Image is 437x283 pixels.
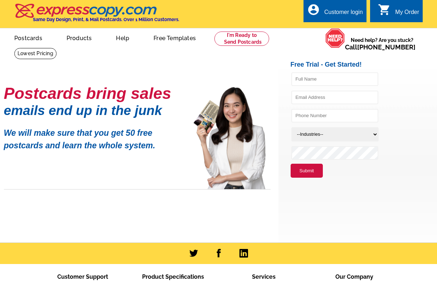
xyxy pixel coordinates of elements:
span: Product Specifications [142,273,204,280]
h1: Postcards bring sales [4,87,183,100]
input: Full Name [291,72,378,86]
a: Products [55,29,103,46]
a: [PHONE_NUMBER] [357,43,416,51]
span: Need help? Are you stuck? [345,37,419,51]
a: Same Day Design, Print, & Mail Postcards. Over 1 Million Customers. [14,9,179,22]
p: We will make sure that you get 50 free postcards and learn the whole system. [4,121,183,152]
span: Services [252,273,276,280]
span: Call [345,43,416,51]
div: Customer login [324,9,363,19]
div: My Order [395,9,419,19]
input: Email Address [291,91,378,104]
a: Free Templates [142,29,207,46]
i: shopping_cart [378,3,391,16]
h1: emails end up in the junk [4,107,183,114]
a: shopping_cart My Order [378,8,419,17]
i: account_circle [307,3,320,16]
h4: Same Day Design, Print, & Mail Postcards. Over 1 Million Customers. [33,17,179,22]
input: Phone Number [291,109,378,123]
button: Submit [291,164,323,178]
span: Customer Support [57,273,108,280]
a: account_circle Customer login [307,8,363,17]
a: Postcards [3,29,54,46]
span: Our Company [335,273,373,280]
img: help [325,28,345,48]
a: Help [105,29,141,46]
